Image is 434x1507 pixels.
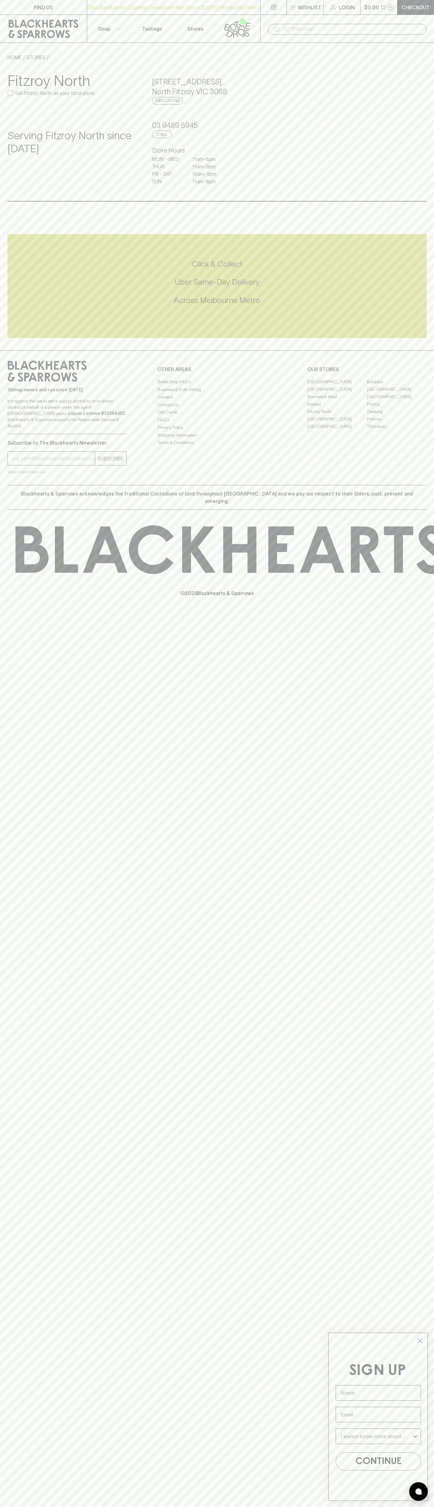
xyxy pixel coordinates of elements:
button: SUBSCRIBE [95,452,126,465]
p: Shop [98,25,110,33]
a: FAQ's [158,416,277,424]
p: SUBSCRIBE [98,455,124,462]
input: I wanna know more about... [341,1429,412,1444]
p: Subscribe to The Blackhearts Newsletter [7,439,127,447]
a: [GEOGRAPHIC_DATA] [307,385,367,393]
p: We will never spam you [7,469,127,475]
p: 11am - 8pm [192,178,223,185]
a: Business & Bulk Gifting [158,386,277,393]
h6: Store Hours [152,145,282,155]
a: [GEOGRAPHIC_DATA] [307,415,367,423]
a: Brunswick West [307,393,367,400]
div: FLYOUT Form [322,1327,434,1507]
a: HOME [7,55,22,60]
a: [GEOGRAPHIC_DATA] [307,423,367,430]
a: Shipping Information [158,431,277,439]
a: Tastings [130,15,174,42]
p: Checkout [402,4,430,11]
button: Shop [87,15,131,42]
a: Call [152,131,172,138]
button: CONTINUE [336,1452,421,1470]
a: Geelong [367,408,427,415]
img: bubble-icon [415,1488,422,1495]
a: STORES [26,55,46,60]
a: Contact Us [158,401,277,408]
button: Close dialog [414,1335,425,1346]
span: SIGN UP [349,1364,406,1378]
p: Set Fitzroy North as your local store [15,89,94,97]
p: 11am - 8pm [192,155,223,163]
a: Directions [152,97,183,104]
p: Tastings [142,25,162,33]
p: Blackhearts & Sparrows acknowledges the traditional Custodians of land throughout [GEOGRAPHIC_DAT... [12,490,422,505]
a: Fitzroy North [307,408,367,415]
p: FIND US [34,4,53,11]
h5: 03 9489 5945 [152,121,282,131]
a: [GEOGRAPHIC_DATA] [367,393,427,400]
a: Fitzroy [367,400,427,408]
h3: Fitzroy North [7,72,137,89]
input: Email [336,1407,421,1422]
p: 10am - 9pm [192,170,223,178]
h5: Across Melbourne Metro [7,295,427,305]
p: SUN [152,178,183,185]
a: [GEOGRAPHIC_DATA] [367,385,427,393]
p: $0.00 [364,4,379,11]
input: Try "Pinot noir" [283,24,422,34]
p: Sibling owned and run since [DATE] [7,387,127,393]
h5: Click & Collect [7,259,427,269]
a: Bottle Drop FAQ's [158,378,277,386]
input: Name [336,1385,421,1401]
input: e.g. jane@blackheartsandsparrows.com.au [12,454,95,464]
a: [GEOGRAPHIC_DATA] [307,378,367,385]
a: Privacy Policy [158,424,277,431]
p: OTHER AREAS [158,366,277,373]
p: It is against the law to sell or supply alcohol to, or to obtain alcohol on behalf of a person un... [7,398,127,429]
h4: Serving Fitzroy North since [DATE] [7,129,137,155]
p: MON - WED [152,155,183,163]
strong: Liquor License #32064953 [68,411,125,416]
a: Elwood [307,400,367,408]
h5: [STREET_ADDRESS] , North Fitzroy VIC 3068 [152,77,282,97]
button: Show Options [412,1429,418,1444]
a: Careers [158,393,277,401]
div: Call to action block [7,234,427,338]
p: Stores [187,25,204,33]
p: FRI - SAT [152,170,183,178]
a: Terms & Conditions [158,439,277,447]
a: Thornbury [367,423,427,430]
p: 11am - 9pm [192,163,223,170]
p: Login [339,4,355,11]
a: Stores [174,15,217,42]
a: Braddon [367,378,427,385]
a: Gift Cards [158,409,277,416]
p: THUR [152,163,183,170]
p: 0 [389,6,392,9]
p: OUR STORES [307,366,427,373]
a: Prahran [367,415,427,423]
h5: Uber Same-Day Delivery [7,277,427,287]
p: Wishlist [298,4,321,11]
